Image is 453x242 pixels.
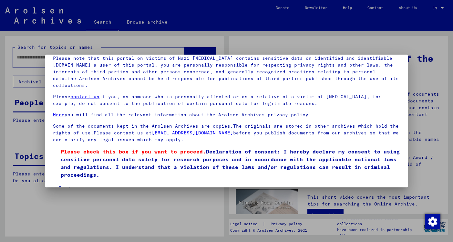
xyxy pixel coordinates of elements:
p: Please note that this portal on victims of Nazi [MEDICAL_DATA] contains sensitive data on identif... [53,55,400,89]
button: I agree [53,182,84,194]
span: Please check this box if you want to proceed. [61,148,206,155]
span: Declaration of consent: I hereby declare my consent to using sensitive personal data solely for r... [61,148,400,179]
p: Please if you, as someone who is personally affected or as a relative of a victim of [MEDICAL_DAT... [53,93,400,107]
div: Change consent [425,214,440,229]
a: contact us [70,94,99,100]
a: Here [53,112,65,118]
p: Some of the documents kept in the Arolsen Archives are copies.The originals are stored in other a... [53,123,400,143]
img: Change consent [425,214,440,229]
a: [EMAIL_ADDRESS][DOMAIN_NAME] [152,130,233,136]
p: you will find all the relevant information about the Arolsen Archives privacy policy. [53,111,400,118]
